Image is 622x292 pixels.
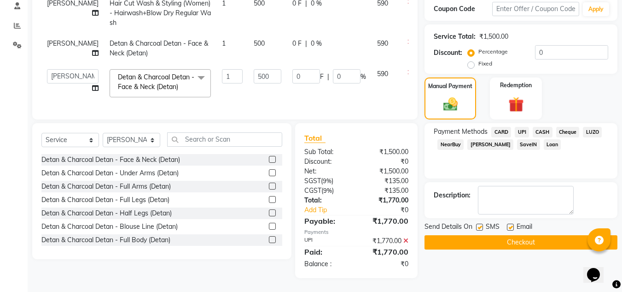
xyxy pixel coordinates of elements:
[222,39,226,48] span: 1
[556,127,580,137] span: Cheque
[297,236,356,246] div: UPI
[434,48,462,58] div: Discount:
[41,209,172,218] div: Detan & Charcoal Detan - Half Legs (Detan)
[492,2,579,16] input: Enter Offer / Coupon Code
[304,177,321,185] span: SGST
[297,147,356,157] div: Sub Total:
[437,139,464,150] span: NearBuy
[479,32,508,42] div: ₹1,500.00
[515,127,529,137] span: UPI
[544,139,561,150] span: Loan
[41,235,170,245] div: Detan & Charcoal Detan - Full Body (Detan)
[434,4,492,14] div: Coupon Code
[297,246,356,257] div: Paid:
[41,182,171,191] div: Detan & Charcoal Detan - Full Arms (Detan)
[304,228,408,236] div: Payments
[297,215,356,226] div: Payable:
[323,177,331,185] span: 9%
[517,139,540,150] span: SaveIN
[297,176,356,186] div: ( )
[356,196,415,205] div: ₹1,770.00
[167,132,282,147] input: Search or Scan
[377,39,388,48] span: 590
[47,39,99,48] span: [PERSON_NAME]
[356,246,415,257] div: ₹1,770.00
[110,39,208,57] span: Detan & Charcoal Detan - Face & Neck (Detan)
[478,60,492,68] label: Fixed
[478,48,508,56] label: Percentage
[297,196,356,205] div: Total:
[360,72,366,82] span: %
[366,205,416,215] div: ₹0
[517,222,532,233] span: Email
[41,155,180,165] div: Detan & Charcoal Detan - Face & Neck (Detan)
[434,32,476,42] div: Service Total:
[424,222,472,233] span: Send Details On
[320,72,324,82] span: F
[583,127,602,137] span: LUZO
[297,186,356,196] div: ( )
[439,96,462,113] img: _cash.svg
[118,73,194,91] span: Detan & Charcoal Detan - Face & Neck (Detan)
[327,72,329,82] span: |
[467,139,513,150] span: [PERSON_NAME]
[305,39,307,48] span: |
[297,205,366,215] a: Add Tip
[504,95,529,114] img: _gift.svg
[428,82,472,90] label: Manual Payment
[356,157,415,167] div: ₹0
[297,167,356,176] div: Net:
[434,127,488,137] span: Payment Methods
[304,133,326,143] span: Total
[41,195,169,205] div: Detan & Charcoal Detan - Full Legs (Detan)
[356,147,415,157] div: ₹1,500.00
[311,39,322,48] span: 0 %
[356,215,415,226] div: ₹1,770.00
[297,157,356,167] div: Discount:
[356,259,415,269] div: ₹0
[178,83,182,91] a: x
[356,236,415,246] div: ₹1,770.00
[356,186,415,196] div: ₹135.00
[434,191,471,200] div: Description:
[356,176,415,186] div: ₹135.00
[377,70,388,78] span: 590
[491,127,511,137] span: CARD
[292,39,302,48] span: 0 F
[297,259,356,269] div: Balance :
[41,168,179,178] div: Detan & Charcoal Detan - Under Arms (Detan)
[424,235,617,250] button: Checkout
[486,222,500,233] span: SMS
[323,187,332,194] span: 9%
[304,186,321,195] span: CGST
[500,81,532,89] label: Redemption
[533,127,552,137] span: CASH
[254,39,265,48] span: 500
[583,255,613,283] iframe: chat widget
[41,222,178,232] div: Detan & Charcoal Detan - Blouse Line (Detan)
[583,2,609,16] button: Apply
[356,167,415,176] div: ₹1,500.00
